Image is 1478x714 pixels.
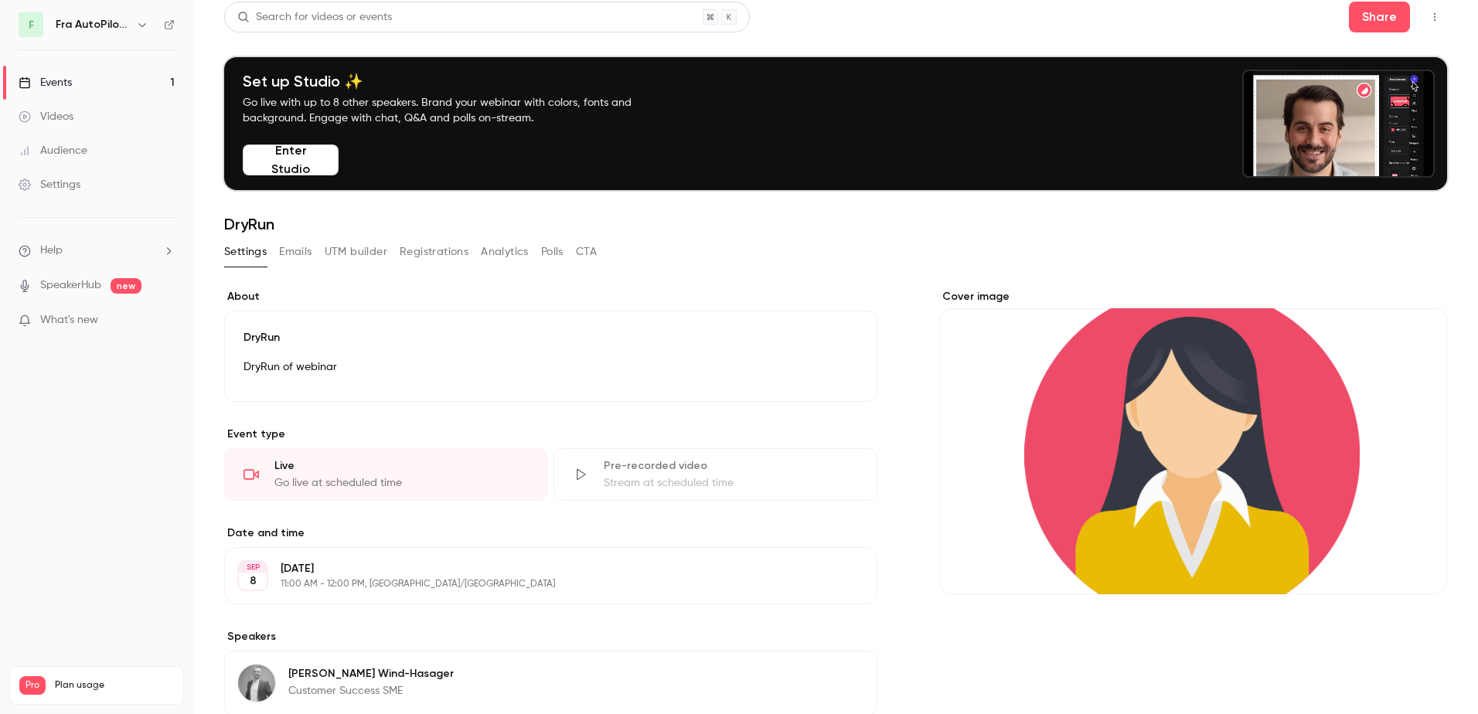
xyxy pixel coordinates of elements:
[400,240,468,264] button: Registrations
[281,561,795,576] p: [DATE]
[250,573,257,589] p: 8
[224,629,877,644] label: Speakers
[604,458,857,474] div: Pre-recorded video
[288,683,454,699] p: Customer Success SME
[56,17,130,32] h6: Fra AutoPilot til TimeLog
[224,215,1447,233] h1: DryRun
[939,289,1447,304] label: Cover image
[238,665,275,702] img: Jens Wind-Hasager
[281,578,795,590] p: 11:00 AM - 12:00 PM, [GEOGRAPHIC_DATA]/[GEOGRAPHIC_DATA]
[243,330,858,345] p: DryRun
[1349,2,1410,32] button: Share
[40,277,101,294] a: SpeakerHub
[224,525,877,541] label: Date and time
[481,240,529,264] button: Analytics
[19,143,87,158] div: Audience
[243,358,858,376] p: DryRun of webinar
[224,289,877,304] label: About
[325,240,387,264] button: UTM builder
[288,666,454,682] p: [PERSON_NAME] Wind-Hasager
[541,240,564,264] button: Polls
[224,240,267,264] button: Settings
[243,144,339,175] button: Enter Studio
[239,562,267,573] div: SEP
[604,475,857,491] div: Stream at scheduled time
[111,278,141,294] span: new
[243,72,668,90] h4: Set up Studio ✨
[19,676,46,695] span: Pro
[243,95,668,126] p: Go live with up to 8 other speakers. Brand your webinar with colors, fonts and background. Engage...
[576,240,597,264] button: CTA
[274,458,528,474] div: Live
[29,17,34,33] span: F
[224,448,547,501] div: LiveGo live at scheduled time
[19,75,72,90] div: Events
[19,243,175,259] li: help-dropdown-opener
[279,240,312,264] button: Emails
[40,312,98,328] span: What's new
[939,289,1447,594] section: Cover image
[40,243,63,259] span: Help
[274,475,528,491] div: Go live at scheduled time
[553,448,877,501] div: Pre-recorded videoStream at scheduled time
[224,427,877,442] p: Event type
[19,177,80,192] div: Settings
[19,109,73,124] div: Videos
[237,9,392,25] div: Search for videos or events
[55,679,174,692] span: Plan usage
